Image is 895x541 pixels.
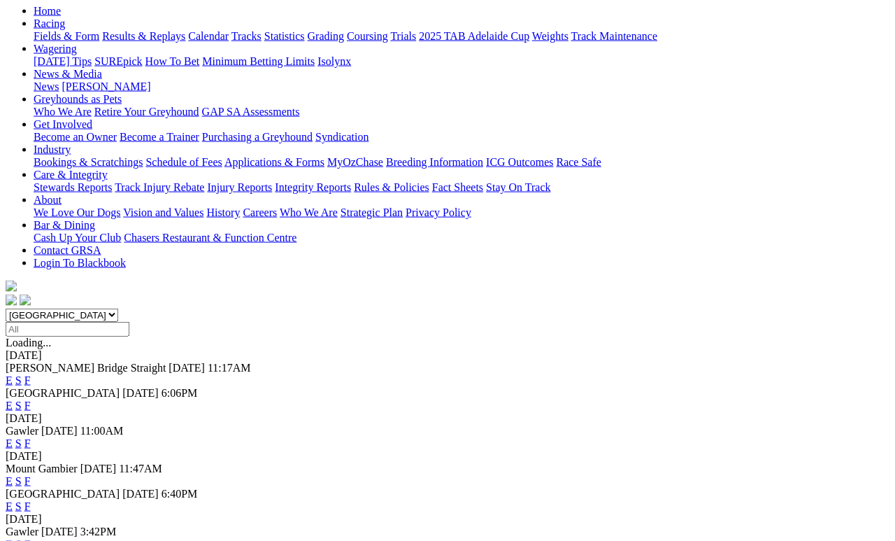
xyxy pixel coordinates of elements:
a: Syndication [315,131,368,143]
a: Results & Replays [102,30,185,42]
a: Applications & Forms [224,156,324,168]
a: Breeding Information [386,156,483,168]
a: Grading [308,30,344,42]
div: Industry [34,156,889,169]
a: Race Safe [556,156,601,168]
a: Retire Your Greyhound [94,106,199,118]
a: S [15,500,22,512]
a: MyOzChase [327,156,383,168]
a: Strategic Plan [341,206,403,218]
img: twitter.svg [20,295,31,306]
a: Careers [243,206,277,218]
span: 11:17AM [208,362,251,374]
div: [DATE] [6,412,889,425]
a: Become an Owner [34,131,117,143]
a: Vision and Values [123,206,203,218]
a: S [15,400,22,412]
a: Integrity Reports [275,181,351,193]
a: News [34,80,59,92]
a: SUREpick [94,55,142,67]
a: Tracks [231,30,262,42]
a: F [24,400,31,412]
a: Weights [532,30,568,42]
span: [DATE] [169,362,205,374]
a: F [24,500,31,512]
div: Greyhounds as Pets [34,106,889,118]
span: Gawler [6,526,38,538]
a: Track Maintenance [571,30,657,42]
a: Track Injury Rebate [115,181,204,193]
a: Racing [34,17,65,29]
a: Bookings & Scratchings [34,156,143,168]
a: Greyhounds as Pets [34,93,122,105]
div: About [34,206,889,219]
span: Mount Gambier [6,463,78,475]
a: Cash Up Your Club [34,232,121,244]
a: Industry [34,143,71,155]
img: logo-grsa-white.png [6,281,17,292]
a: Rules & Policies [354,181,429,193]
span: Gawler [6,425,38,437]
div: [DATE] [6,349,889,362]
a: [PERSON_NAME] [62,80,150,92]
span: 6:40PM [162,488,198,500]
span: [DATE] [122,488,159,500]
a: Bar & Dining [34,219,95,231]
a: Who We Are [34,106,92,118]
img: facebook.svg [6,295,17,306]
a: How To Bet [145,55,200,67]
div: [DATE] [6,513,889,526]
a: S [15,437,22,449]
div: Wagering [34,55,889,68]
a: Chasers Restaurant & Function Centre [124,232,296,244]
a: About [34,194,62,206]
span: [PERSON_NAME] Bridge Straight [6,362,166,374]
a: E [6,374,13,386]
a: 2025 TAB Adelaide Cup [419,30,529,42]
a: Fields & Form [34,30,99,42]
span: [DATE] [80,463,117,475]
a: [DATE] Tips [34,55,92,67]
a: Get Involved [34,118,92,130]
span: [DATE] [41,425,78,437]
a: Login To Blackbook [34,257,126,269]
a: S [15,374,22,386]
div: Racing [34,30,889,43]
a: We Love Our Dogs [34,206,120,218]
div: Care & Integrity [34,181,889,194]
a: Purchasing a Greyhound [202,131,313,143]
span: [GEOGRAPHIC_DATA] [6,488,120,500]
a: GAP SA Assessments [202,106,300,118]
a: Stay On Track [486,181,550,193]
span: 11:47AM [119,463,162,475]
a: Who We Are [280,206,338,218]
a: E [6,500,13,512]
span: 3:42PM [80,526,117,538]
div: Get Involved [34,131,889,143]
span: Loading... [6,337,51,349]
div: Bar & Dining [34,232,889,244]
a: Minimum Betting Limits [202,55,315,67]
a: Care & Integrity [34,169,108,181]
a: Injury Reports [207,181,272,193]
a: E [6,400,13,412]
a: Home [34,5,61,17]
a: Wagering [34,43,77,55]
span: 6:06PM [162,387,198,399]
a: Calendar [188,30,229,42]
a: F [24,475,31,487]
a: F [24,374,31,386]
a: Statistics [264,30,305,42]
input: Select date [6,322,129,337]
a: Contact GRSA [34,244,101,256]
a: E [6,475,13,487]
a: F [24,437,31,449]
a: S [15,475,22,487]
div: News & Media [34,80,889,93]
a: Isolynx [317,55,351,67]
a: E [6,437,13,449]
a: Stewards Reports [34,181,112,193]
a: Coursing [347,30,388,42]
span: [DATE] [41,526,78,538]
a: Become a Trainer [120,131,199,143]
